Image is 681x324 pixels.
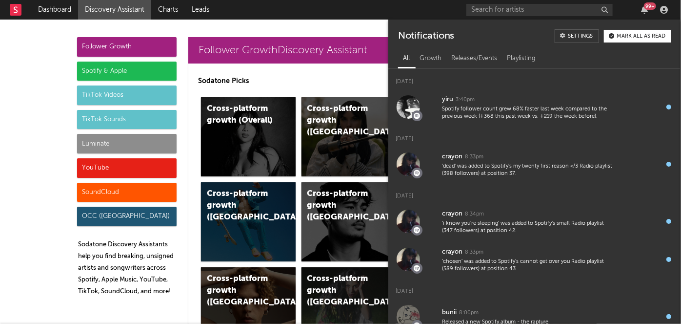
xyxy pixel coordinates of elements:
div: Releases/Events [446,50,502,67]
div: Playlisting [502,50,541,67]
div: 8:00pm [459,309,479,317]
div: 3:40pm [456,96,475,104]
div: Luminate [77,134,177,153]
button: 99+ [641,6,648,14]
div: Follower Growth [77,37,177,57]
div: Cross-platform growth ([GEOGRAPHIC_DATA]) [307,188,374,223]
a: Settings [555,29,599,43]
a: Cross-platform growth ([GEOGRAPHIC_DATA]) [301,97,396,176]
div: 8:34pm [465,211,484,218]
div: SoundCloud [77,183,177,202]
div: 8:33pm [465,153,483,161]
div: Growth [415,50,446,67]
div: Spotify & Apple [77,62,177,81]
a: Cross-platform growth ([GEOGRAPHIC_DATA]) [301,182,396,261]
a: crayon8:33pm'dead' was added to Spotify's my twenty first reason </3 Radio playlist (398 follower... [388,145,681,183]
div: YouTube [77,158,177,178]
div: Cross-platform growth ([GEOGRAPHIC_DATA]) [307,273,374,308]
div: TikTok Sounds [77,110,177,130]
button: Mark all as read [604,30,671,43]
div: crayon [442,151,462,163]
div: 8:33pm [465,249,483,256]
a: Follower GrowthDiscovery Assistant [188,37,610,64]
div: [DATE] [388,183,681,202]
div: crayon [442,208,462,220]
div: Notifications [398,29,454,43]
div: Cross-platform growth ([GEOGRAPHIC_DATA]) [207,273,273,308]
a: yiru3:40pmSpotify follower count grew 68% faster last week compared to the previous week (+368 th... [388,88,681,126]
div: Mark all as read [617,34,665,39]
div: yiru [442,94,453,106]
div: 'dead' was added to Spotify's my twenty first reason </3 Radio playlist (398 followers) at positi... [442,163,614,178]
div: 99 + [644,2,656,10]
input: Search for artists [466,4,613,16]
div: 'chosen' was added to Spotify's cannot get over you Radio playlist (589 followers) at position 43. [442,258,614,273]
div: [DATE] [388,69,681,88]
div: TikTok Videos [77,86,177,105]
div: Spotify follower count grew 68% faster last week compared to the previous week (+368 this past we... [442,106,614,121]
div: crayon [442,246,462,258]
a: Cross-platform growth (Overall) [201,97,296,176]
div: Cross-platform growth (Overall) [207,103,273,127]
div: OCC ([GEOGRAPHIC_DATA]) [77,207,177,226]
div: bunii [442,307,457,319]
div: [DATE] [388,279,681,298]
div: All [398,50,415,67]
div: Cross-platform growth ([GEOGRAPHIC_DATA]) [307,103,374,138]
p: Sodatone Picks [198,75,600,87]
div: [DATE] [388,126,681,145]
a: crayon8:34pm'i know you're sleeping' was added to Spotify's small Radio playlist (347 followers) ... [388,202,681,240]
div: Cross-platform growth ([GEOGRAPHIC_DATA]) [207,188,273,223]
a: crayon8:33pm'chosen' was added to Spotify's cannot get over you Radio playlist (589 followers) at... [388,240,681,279]
div: 'i know you're sleeping' was added to Spotify's small Radio playlist (347 followers) at position 42. [442,220,614,235]
p: Sodatone Discovery Assistants help you find breaking, unsigned artists and songwriters across Spo... [78,239,177,298]
a: Cross-platform growth ([GEOGRAPHIC_DATA]) [201,182,296,261]
div: Settings [568,34,593,39]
